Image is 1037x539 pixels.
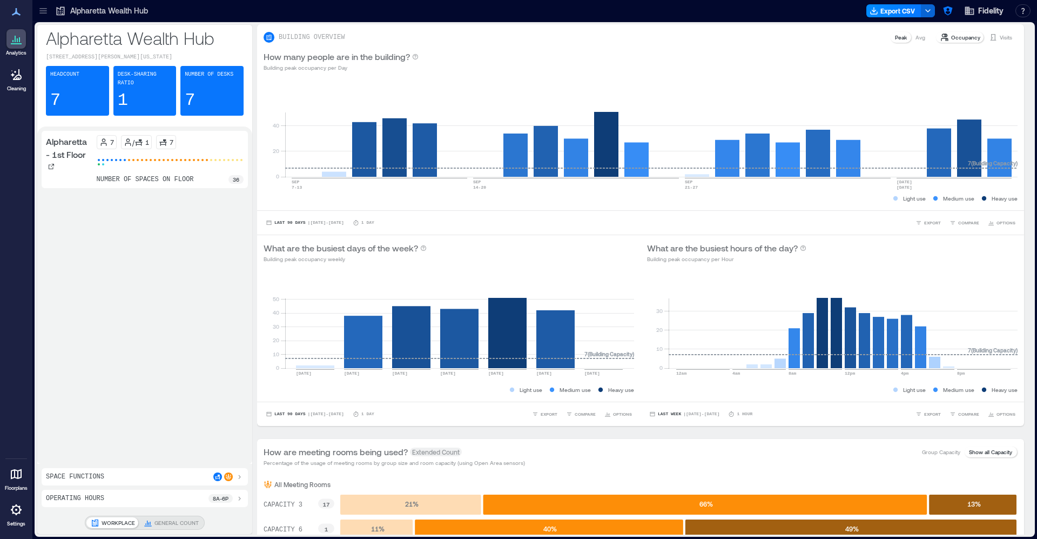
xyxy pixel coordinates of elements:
button: Last 90 Days |[DATE]-[DATE] [264,409,346,420]
text: [DATE] [440,371,456,376]
button: COMPARE [947,217,981,228]
p: Building peak occupancy weekly [264,255,427,263]
button: EXPORT [913,217,943,228]
button: EXPORT [913,409,943,420]
p: 36 [233,175,239,184]
p: 7 [110,138,114,147]
p: Operating Hours [46,494,104,503]
tspan: 50 [273,296,279,302]
text: [DATE] [488,371,504,376]
p: Light use [520,385,542,394]
text: 7-13 [292,185,302,190]
text: 14-20 [473,185,486,190]
span: Fidelity [978,5,1004,16]
text: [DATE] [897,185,912,190]
p: Alpharetta Wealth Hub [46,27,244,49]
p: Building peak occupancy per Day [264,63,419,72]
p: Occupancy [951,33,980,42]
p: How many people are in the building? [264,50,410,63]
button: COMPARE [564,409,598,420]
tspan: 40 [273,122,279,129]
text: 4am [732,371,740,376]
button: Fidelity [961,2,1007,19]
span: COMPARE [575,411,596,417]
text: 21 % [405,500,419,508]
p: Avg [915,33,925,42]
a: Settings [3,497,29,530]
text: SEP [473,179,481,184]
button: Export CSV [866,4,921,17]
p: / [132,138,134,147]
p: Headcount [50,70,79,79]
p: Heavy use [608,385,634,394]
p: GENERAL COUNT [154,518,199,527]
button: Last Week |[DATE]-[DATE] [647,409,722,420]
span: EXPORT [924,411,941,417]
button: Last 90 Days |[DATE]-[DATE] [264,217,346,228]
p: Desk-sharing ratio [118,70,172,88]
p: Show all Capacity [969,448,1012,456]
p: 7 [170,138,173,147]
p: What are the busiest days of the week? [264,242,418,255]
text: 13 % [967,500,981,508]
p: Heavy use [992,194,1018,203]
text: 40 % [543,525,557,533]
text: 8am [789,371,797,376]
text: 66 % [699,500,713,508]
p: 1 Hour [737,411,752,417]
text: [DATE] [584,371,600,376]
tspan: 30 [656,308,663,314]
span: COMPARE [958,411,979,417]
text: [DATE] [536,371,552,376]
tspan: 0 [659,364,663,371]
span: OPTIONS [613,411,632,417]
p: Group Capacity [922,448,960,456]
p: Space Functions [46,473,104,481]
tspan: 40 [273,309,279,316]
p: Medium use [560,385,591,394]
p: 1 Day [361,411,374,417]
p: Heavy use [992,385,1018,394]
text: SEP [685,179,693,184]
p: What are the busiest hours of the day? [647,242,798,255]
p: number of spaces on floor [97,175,194,184]
a: Analytics [3,26,30,59]
p: Settings [7,521,25,527]
p: 1 [118,90,128,111]
p: Alpharetta - 1st Floor [46,135,92,161]
tspan: 30 [273,323,279,330]
p: Light use [903,194,926,203]
p: Number of Desks [185,70,233,79]
span: OPTIONS [996,219,1015,226]
p: 7 [50,90,60,111]
text: 21-27 [685,185,698,190]
p: Alpharetta Wealth Hub [70,5,148,16]
text: 11 % [371,525,385,533]
span: EXPORT [924,219,941,226]
button: OPTIONS [986,217,1018,228]
tspan: 10 [273,351,279,357]
tspan: 0 [276,173,279,179]
tspan: 0 [276,364,279,371]
p: How are meeting rooms being used? [264,445,408,458]
text: SEP [292,179,300,184]
tspan: 10 [656,345,663,352]
span: OPTIONS [996,411,1015,417]
button: COMPARE [947,409,981,420]
p: Floorplans [5,485,28,491]
span: COMPARE [958,219,979,226]
tspan: 20 [656,327,663,333]
p: Cleaning [7,85,26,92]
text: [DATE] [392,371,408,376]
p: 8a - 6p [213,494,228,503]
text: [DATE] [344,371,360,376]
button: OPTIONS [986,409,1018,420]
p: All Meeting Rooms [274,480,331,489]
p: Medium use [943,385,974,394]
text: CAPACITY 3 [264,501,302,509]
p: Visits [1000,33,1012,42]
p: BUILDING OVERVIEW [279,33,345,42]
text: [DATE] [296,371,312,376]
text: [DATE] [897,179,912,184]
text: 49 % [845,525,859,533]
